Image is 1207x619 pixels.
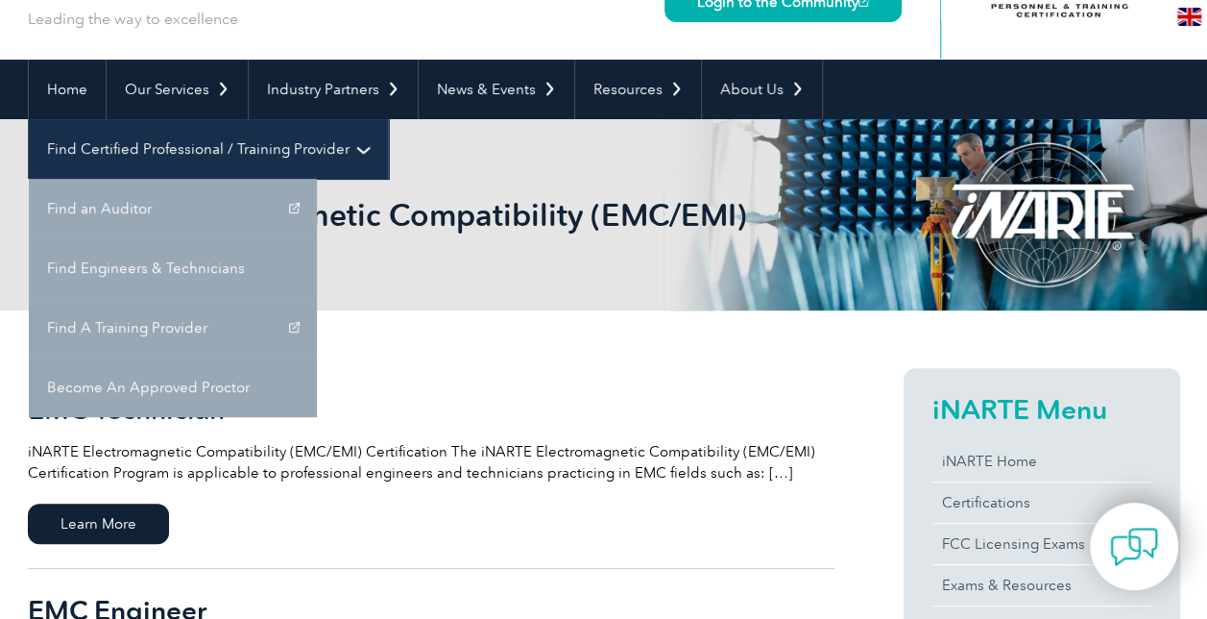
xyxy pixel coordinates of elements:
a: Find an Auditor [29,179,317,238]
p: iNARTE Electromagnetic Compatibility (EMC/EMI) Certification The iNARTE Electromagnetic Compatibi... [28,441,834,483]
a: Exams & Resources [932,565,1151,606]
h2: iNARTE Menu [932,394,1151,425]
a: Home [29,60,106,119]
img: en [1177,8,1201,26]
img: contact-chat.png [1110,523,1158,571]
h1: iNARTE Electromagnetic Compatibility (EMC/EMI) [28,196,765,234]
span: Learn More [28,504,169,544]
p: Leading the way to excellence [28,9,238,30]
a: iNARTE Home [932,441,1151,482]
h2: EMC Technician [28,394,834,425]
a: Certifications [932,483,1151,523]
a: News & Events [419,60,574,119]
a: FCC Licensing Exams [932,524,1151,564]
a: Industry Partners [249,60,418,119]
a: About Us [702,60,822,119]
a: Find Engineers & Technicians [29,238,317,298]
a: EMC Technician iNARTE Electromagnetic Compatibility (EMC/EMI) Certification The iNARTE Electromag... [28,368,834,569]
a: Become An Approved Proctor [29,358,317,417]
a: Resources [575,60,701,119]
a: Find Certified Professional / Training Provider [29,119,388,179]
a: Find A Training Provider [29,298,317,358]
a: Our Services [107,60,248,119]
